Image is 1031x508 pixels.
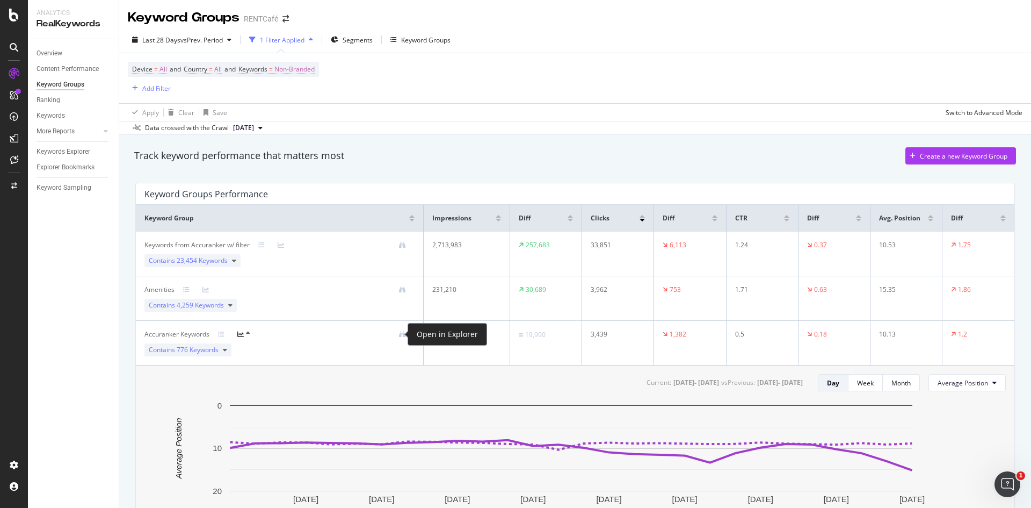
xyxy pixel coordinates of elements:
div: Switch to Advanced Mode [946,108,1022,117]
text: [DATE] [596,495,621,504]
span: Impressions [432,213,471,223]
button: Segments [326,31,377,48]
text: [DATE] [824,495,849,504]
div: Keyword Groups [128,9,239,27]
div: 1.2 [958,330,967,339]
button: Average Position [928,374,1006,391]
span: and [224,65,236,74]
div: 30,689 [526,285,546,295]
div: Content Performance [37,63,99,75]
span: Diff [951,213,963,223]
div: Week [857,378,874,388]
div: 33,851 [591,240,640,250]
span: 4,259 Keywords [177,300,224,310]
span: Non-Branded [274,62,315,77]
div: Apply [142,108,159,117]
text: Average Position [174,418,183,480]
div: 1.24 [735,240,784,250]
button: Last 28 DaysvsPrev. Period [128,31,236,48]
span: = [154,65,158,74]
button: Day [818,374,848,391]
div: Data crossed with the Crawl [145,123,229,133]
span: All [159,62,167,77]
div: 0.5 [735,330,784,339]
a: Content Performance [37,63,111,75]
span: = [209,65,213,74]
button: 1 Filter Applied [245,31,317,48]
text: [DATE] [672,495,698,504]
div: Analytics [37,9,110,18]
text: [DATE] [293,495,318,504]
div: 15.35 [879,285,928,295]
a: Keyword Sampling [37,182,111,194]
a: More Reports [37,126,100,137]
div: Ranking [37,95,60,106]
div: Keywords [37,110,65,121]
span: 1 [1017,471,1025,480]
button: Create a new Keyword Group [905,147,1016,164]
span: Last 28 Days [142,35,180,45]
div: Add Filter [142,84,171,93]
span: = [269,65,273,74]
button: Switch to Advanced Mode [941,104,1022,121]
div: vs Previous : [721,378,755,388]
text: 20 [213,486,222,496]
div: 19,990 [525,330,546,340]
div: Current: [647,378,671,388]
button: Clear [164,104,194,121]
div: arrow-right-arrow-left [282,15,289,23]
div: RealKeywords [37,18,110,30]
span: Diff [519,213,531,223]
button: Save [199,104,227,121]
div: 1.71 [735,285,784,295]
button: Keyword Groups [386,31,455,48]
span: Keywords [238,65,267,74]
div: 0.37 [814,240,827,250]
div: 1.75 [958,240,971,250]
span: Contains [149,256,228,266]
div: 3,962 [591,285,640,295]
div: Month [891,378,911,388]
text: 0 [217,401,222,410]
div: More Reports [37,126,75,137]
span: vs Prev. Period [180,35,223,45]
span: Country [184,65,207,74]
span: and [170,65,181,74]
div: Amenities [144,285,175,295]
span: Diff [663,213,674,223]
div: Accuranker Keywords [144,330,209,339]
button: Apply [128,104,159,121]
span: Keyword Group [144,213,194,223]
div: Track keyword performance that matters most [134,149,344,163]
span: Clicks [591,213,609,223]
button: Add Filter [128,82,171,95]
svg: A chart. [144,400,998,507]
div: 0.18 [814,330,827,339]
text: [DATE] [445,495,470,504]
button: Month [883,374,920,391]
span: All [214,62,222,77]
span: 23,454 Keywords [177,256,228,265]
a: Keyword Groups [37,79,111,90]
text: [DATE] [369,495,394,504]
div: 231,210 [432,285,494,295]
div: 10.13 [879,330,928,339]
div: Save [213,108,227,117]
a: Explorer Bookmarks [37,162,111,173]
div: Keywords Explorer [37,146,90,158]
span: Device [132,65,153,74]
text: [DATE] [899,495,925,504]
img: Equal [519,333,523,337]
div: 2,713,983 [432,240,494,250]
a: Keywords Explorer [37,146,111,158]
div: 257,683 [526,240,550,250]
button: Week [848,374,883,391]
span: Diff [807,213,819,223]
a: Keywords [37,110,111,121]
div: RENTCafé [244,13,278,24]
span: CTR [735,213,747,223]
span: Contains [149,300,224,310]
div: Keyword Sampling [37,182,91,194]
a: Ranking [37,95,111,106]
